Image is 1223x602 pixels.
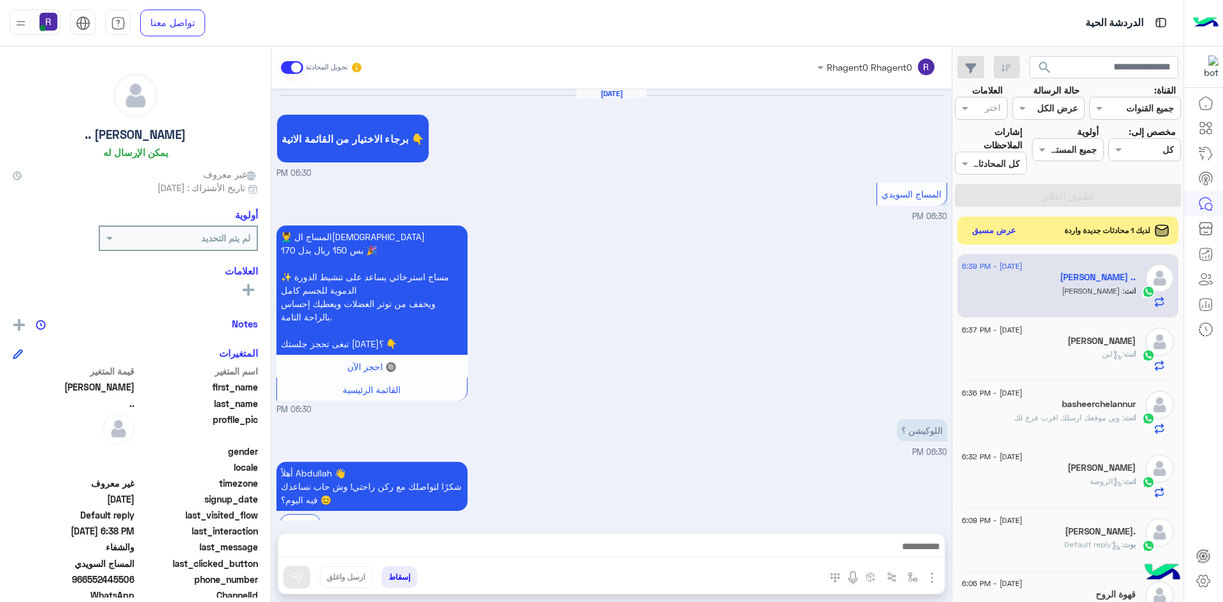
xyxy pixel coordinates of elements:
p: 18/8/2025, 6:30 PM [276,226,468,355]
span: last_name [137,397,259,410]
h5: قهوة الروح [1096,589,1136,600]
div: اختر [985,101,1003,117]
img: notes [36,320,46,330]
span: انت [1124,349,1136,359]
span: 2025-08-18T15:29:55.748Z [13,492,134,506]
span: انت [1124,477,1136,486]
label: حالة الرسالة [1033,83,1080,97]
span: برجاء الاختيار من القائمة الاتية 👇 [282,133,424,145]
img: create order [866,572,876,582]
img: send message [290,571,303,584]
span: last_interaction [137,524,259,538]
span: والشفاء [13,540,134,554]
span: signup_date [137,492,259,506]
img: defaultAdmin.png [1145,518,1174,547]
div: مرحبا [280,514,321,534]
span: [DATE] - 6:32 PM [962,451,1022,462]
label: العلامات [972,83,1003,97]
span: 06:30 PM [276,404,311,416]
span: [DATE] - 6:09 PM [962,515,1022,526]
span: انت [1124,413,1136,422]
span: انت [1124,286,1136,296]
span: بوت [1123,540,1136,549]
h5: SAHIR JI [1068,336,1136,347]
img: hulul-logo.png [1140,551,1185,596]
span: وين موقعك ارسلك اقرب فرع لك [1014,413,1124,422]
h6: Notes [232,318,258,329]
img: defaultAdmin.png [1145,454,1174,483]
span: : Default reply [1064,540,1123,549]
img: tab [1153,15,1169,31]
button: select flow [903,566,924,587]
img: WhatsApp [1142,540,1155,552]
span: المساج السويدي [13,557,134,570]
h5: basheerchelannur [1062,399,1136,410]
span: phone_number [137,573,259,586]
span: [DATE] - 6:36 PM [962,387,1022,399]
span: .. [13,397,134,410]
span: 06:30 PM [912,447,947,457]
h5: ابو رياض [1068,462,1136,473]
span: timezone [137,477,259,490]
span: ChannelId [137,589,259,602]
label: أولوية [1077,125,1099,138]
p: الدردشة الحية [1085,15,1143,32]
span: null [13,461,134,474]
span: 06:30 PM [276,168,311,180]
img: Trigger scenario [887,572,897,582]
img: defaultAdmin.png [1145,264,1174,292]
img: defaultAdmin.png [1145,327,1174,356]
img: add [13,319,25,331]
span: قيمة المتغير [13,364,134,378]
img: send attachment [924,570,940,585]
span: 2 [13,589,134,602]
span: search [1037,60,1052,75]
button: عرض مسبق [967,222,1022,240]
span: المساج السويدي [882,189,941,199]
h5: Abdullah .. [1060,272,1136,283]
img: make a call [830,573,840,583]
span: profile_pic [137,413,259,442]
img: defaultAdmin.png [114,74,157,117]
label: القناة: [1154,83,1176,97]
span: لديك 1 محادثات جديدة واردة [1064,225,1150,236]
img: defaultAdmin.png [103,413,134,445]
img: tab [111,16,125,31]
span: متوفر اخوي [1062,286,1124,296]
span: null [13,445,134,458]
h6: أولوية [235,209,258,220]
img: select flow [908,572,918,582]
span: last_message [137,540,259,554]
span: : لبن [1102,349,1124,359]
span: [DATE] - 6:39 PM [962,261,1022,272]
img: WhatsApp [1142,285,1155,298]
p: 18/8/2025, 6:30 PM [276,462,468,511]
h5: [PERSON_NAME] .. [85,127,186,142]
span: غير معروف [203,168,258,181]
img: WhatsApp [1142,349,1155,362]
button: Trigger scenario [882,566,903,587]
span: 🔘 احجز الآن [347,361,396,372]
img: WhatsApp [1142,476,1155,489]
span: 2025-08-18T15:38:20.818004Z [13,524,134,538]
button: create order [861,566,882,587]
img: userImage [39,13,57,31]
img: WhatsApp [1142,412,1155,425]
button: إسقاط [382,566,417,588]
span: 06:30 PM [912,211,947,221]
span: اسم المتغير [137,364,259,378]
span: locale [137,461,259,474]
h5: Sharif Masaf. [1065,526,1136,537]
label: مخصص إلى: [1129,125,1176,138]
span: [DATE] - 6:37 PM [962,324,1022,336]
span: first_name [137,380,259,394]
span: last_clicked_button [137,557,259,570]
h6: يمكن الإرسال له [103,147,168,158]
p: 18/8/2025, 6:30 PM [897,419,947,441]
img: send voice note [845,570,861,585]
h6: المتغيرات [219,347,258,359]
a: tab [105,10,131,36]
span: [DATE] - 6:06 PM [962,578,1022,589]
label: إشارات الملاحظات [955,125,1022,152]
span: : الروضة [1090,477,1124,486]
